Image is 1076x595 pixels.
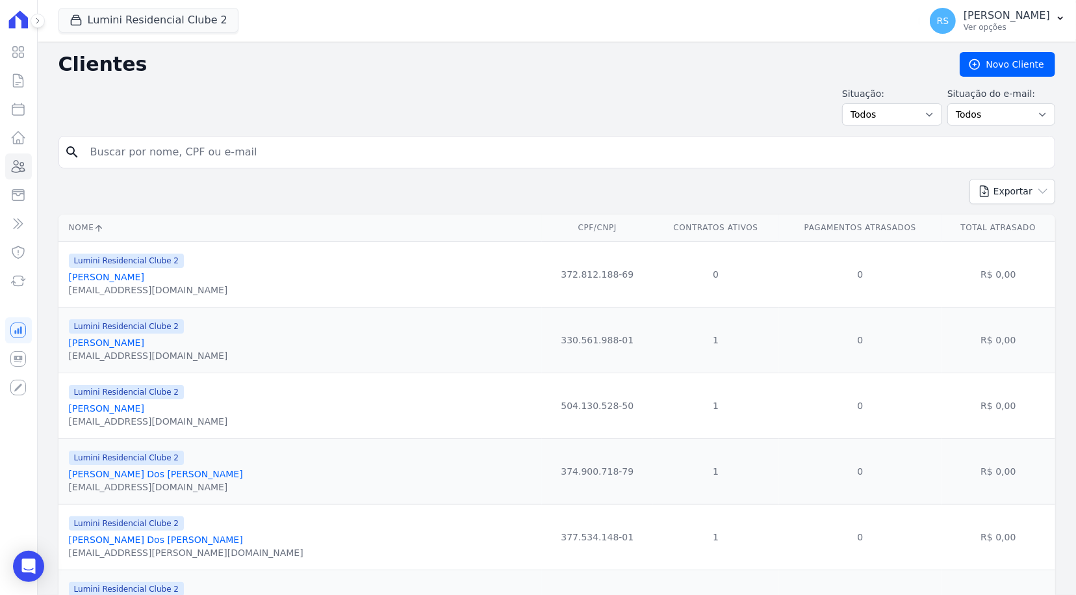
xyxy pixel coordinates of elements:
[947,87,1055,101] label: Situação do e-mail:
[542,215,652,241] th: CPF/CNPJ
[919,3,1076,39] button: RS [PERSON_NAME] Ver opções
[64,144,80,160] i: search
[941,307,1055,373] td: R$ 0,00
[937,16,949,25] span: RS
[779,241,941,307] td: 0
[69,481,243,494] div: [EMAIL_ADDRESS][DOMAIN_NAME]
[652,504,778,570] td: 1
[964,22,1050,33] p: Ver opções
[69,451,184,465] span: Lumini Residencial Clube 2
[69,254,184,268] span: Lumini Residencial Clube 2
[69,415,228,428] div: [EMAIL_ADDRESS][DOMAIN_NAME]
[13,551,44,582] div: Open Intercom Messenger
[69,535,243,545] a: [PERSON_NAME] Dos [PERSON_NAME]
[542,373,652,438] td: 504.130.528-50
[652,307,778,373] td: 1
[542,307,652,373] td: 330.561.988-01
[69,469,243,479] a: [PERSON_NAME] Dos [PERSON_NAME]
[69,516,184,531] span: Lumini Residencial Clube 2
[69,337,144,348] a: [PERSON_NAME]
[842,87,942,101] label: Situação:
[964,9,1050,22] p: [PERSON_NAME]
[58,8,238,33] button: Lumini Residencial Clube 2
[69,546,303,559] div: [EMAIL_ADDRESS][PERSON_NAME][DOMAIN_NAME]
[779,215,941,241] th: Pagamentos Atrasados
[941,215,1055,241] th: Total Atrasado
[779,307,941,373] td: 0
[779,504,941,570] td: 0
[779,438,941,504] td: 0
[941,438,1055,504] td: R$ 0,00
[58,53,939,76] h2: Clientes
[652,373,778,438] td: 1
[941,504,1055,570] td: R$ 0,00
[969,179,1055,204] button: Exportar
[542,241,652,307] td: 372.812.188-69
[69,403,144,414] a: [PERSON_NAME]
[83,139,1049,165] input: Buscar por nome, CPF ou e-mail
[69,319,184,334] span: Lumini Residencial Clube 2
[652,241,778,307] td: 0
[542,504,652,570] td: 377.534.148-01
[941,373,1055,438] td: R$ 0,00
[69,284,228,297] div: [EMAIL_ADDRESS][DOMAIN_NAME]
[542,438,652,504] td: 374.900.718-79
[58,215,543,241] th: Nome
[941,241,1055,307] td: R$ 0,00
[652,215,778,241] th: Contratos Ativos
[69,349,228,362] div: [EMAIL_ADDRESS][DOMAIN_NAME]
[779,373,941,438] td: 0
[652,438,778,504] td: 1
[960,52,1055,77] a: Novo Cliente
[69,385,184,399] span: Lumini Residencial Clube 2
[69,272,144,282] a: [PERSON_NAME]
